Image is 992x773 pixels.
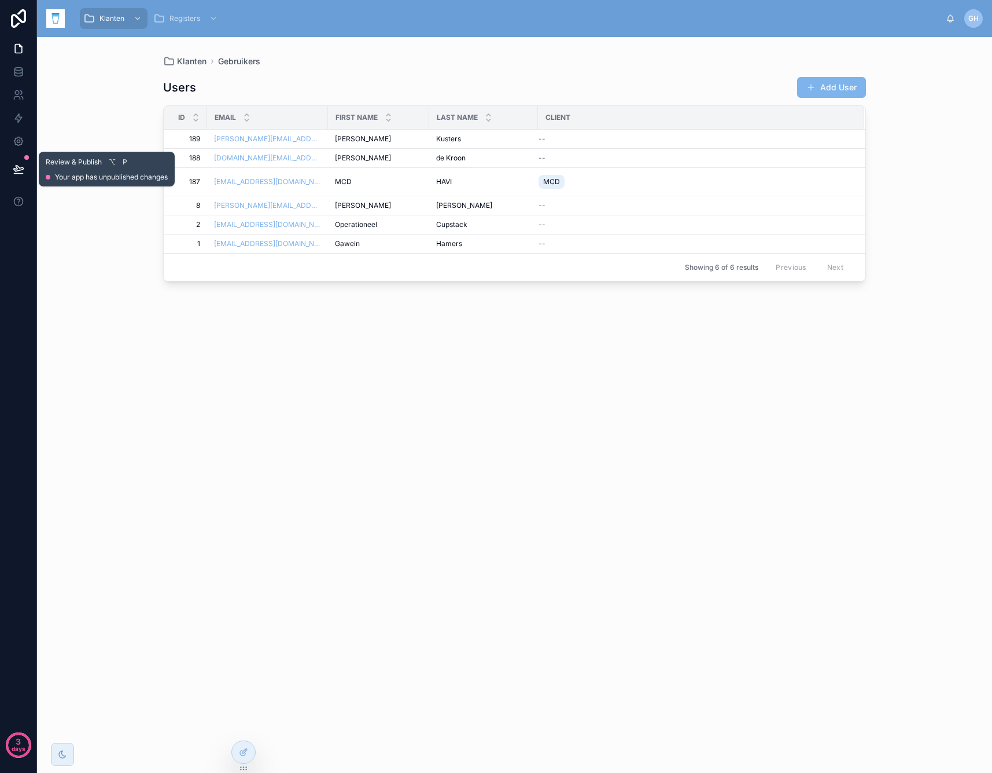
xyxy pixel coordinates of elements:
img: App logo [46,9,65,28]
a: [PERSON_NAME][EMAIL_ADDRESS][DOMAIN_NAME] [214,134,321,144]
a: Hamers [436,239,531,248]
span: Showing 6 of 6 results [685,263,758,272]
span: MCD [335,177,352,186]
a: [PERSON_NAME] [436,201,531,210]
span: -- [539,239,545,248]
a: [EMAIL_ADDRESS][DOMAIN_NAME] [214,177,321,186]
a: Operationeel [335,220,422,229]
a: Gawein [335,239,422,248]
span: -- [539,201,545,210]
a: [PERSON_NAME] [335,201,422,210]
span: -- [539,220,545,229]
span: First name [335,113,378,122]
a: HAVI [436,177,531,186]
span: P [120,157,130,167]
p: 3 [16,736,21,748]
a: [DOMAIN_NAME][EMAIL_ADDRESS][DOMAIN_NAME] [214,153,321,163]
a: 187 [178,177,200,186]
a: Cupstack [436,220,531,229]
span: Kusters [436,134,461,144]
a: Registers [150,8,223,29]
a: -- [539,239,850,248]
span: [PERSON_NAME] [335,153,391,163]
span: Email [215,113,236,122]
span: -- [539,153,545,163]
span: ⌥ [108,157,117,167]
a: -- [539,201,850,210]
a: [PERSON_NAME] [335,134,422,144]
span: [PERSON_NAME] [335,134,391,144]
a: [EMAIL_ADDRESS][DOMAIN_NAME] [214,220,321,229]
span: Last name [437,113,478,122]
button: Add User [797,77,866,98]
a: [PERSON_NAME] [335,153,422,163]
a: MCD [539,173,850,191]
h1: Users [163,79,196,96]
span: Operationeel [335,220,377,229]
span: [PERSON_NAME] [335,201,391,210]
a: 189 [178,134,200,144]
p: days [12,741,25,757]
span: -- [539,134,545,144]
a: [EMAIL_ADDRESS][DOMAIN_NAME] [214,239,321,248]
a: [PERSON_NAME][EMAIL_ADDRESS][DOMAIN_NAME] [214,201,321,210]
a: 8 [178,201,200,210]
span: Klanten [99,14,124,23]
span: Gawein [335,239,360,248]
a: 1 [178,239,200,248]
span: HAVI [436,177,452,186]
a: MCD [335,177,422,186]
span: Your app has unpublished changes [55,173,168,182]
a: de Kroon [436,153,531,163]
a: 188 [178,153,200,163]
a: 2 [178,220,200,229]
span: Cupstack [436,220,467,229]
a: -- [539,153,850,163]
span: [PERSON_NAME] [436,201,492,210]
span: Klanten [177,56,206,67]
a: -- [539,134,850,144]
a: -- [539,220,850,229]
a: Klanten [163,56,206,67]
span: Registers [169,14,200,23]
span: Hamers [436,239,462,248]
span: de Kroon [436,153,466,163]
a: Gebruikers [218,56,260,67]
span: Id [178,113,185,122]
span: GH [968,14,979,23]
a: Kusters [436,134,531,144]
span: MCD [543,177,560,186]
div: scrollable content [74,6,946,31]
span: Client [545,113,570,122]
span: Review & Publish [46,157,102,167]
a: Klanten [80,8,147,29]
